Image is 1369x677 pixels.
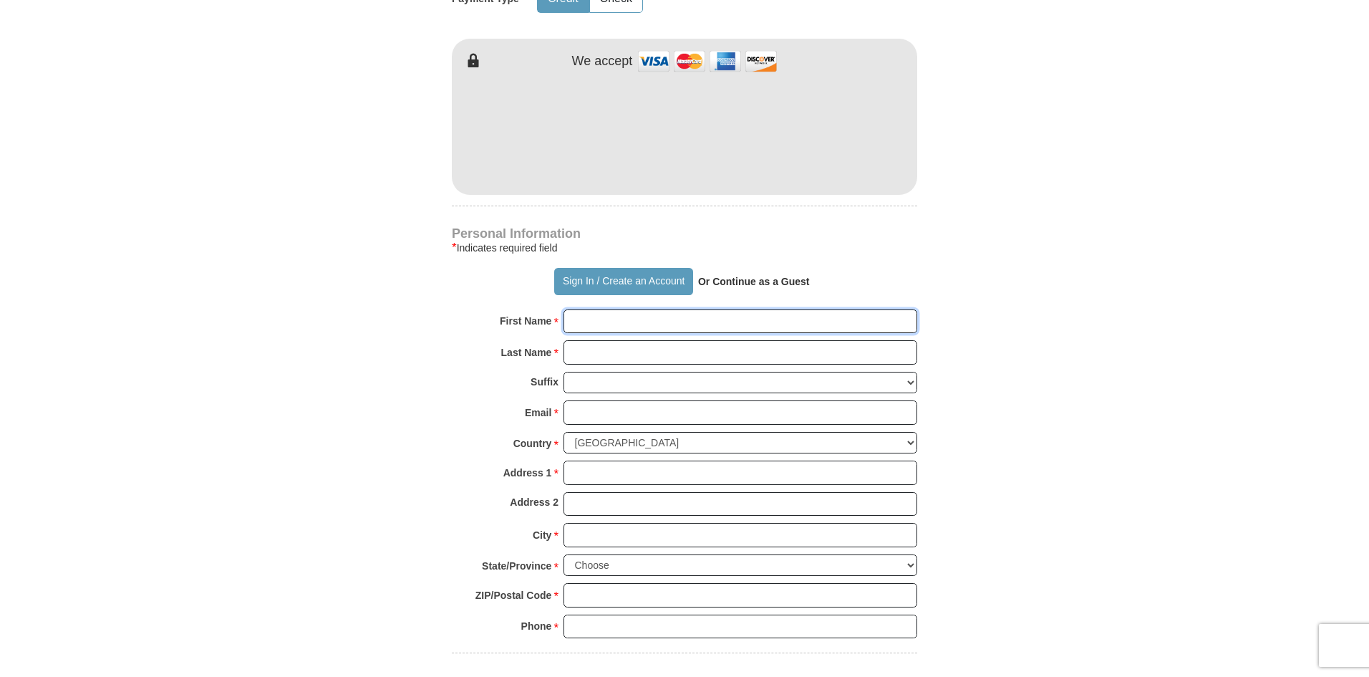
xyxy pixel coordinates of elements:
[452,228,917,239] h4: Personal Information
[533,525,551,545] strong: City
[501,342,552,362] strong: Last Name
[503,463,552,483] strong: Address 1
[500,311,551,331] strong: First Name
[525,403,551,423] strong: Email
[513,433,552,453] strong: Country
[636,46,779,77] img: credit cards accepted
[531,372,558,392] strong: Suffix
[572,54,633,69] h4: We accept
[482,556,551,576] strong: State/Province
[521,616,552,636] strong: Phone
[510,492,558,512] strong: Address 2
[475,585,552,605] strong: ZIP/Postal Code
[452,239,917,256] div: Indicates required field
[554,268,692,295] button: Sign In / Create an Account
[698,276,810,287] strong: Or Continue as a Guest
